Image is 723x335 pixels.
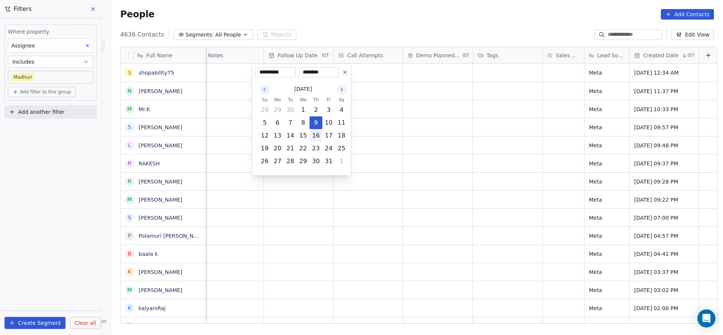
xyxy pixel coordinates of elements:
button: Tuesday, October 21st, 2025 [284,142,296,154]
button: Thursday, October 23rd, 2025 [310,142,322,154]
button: Saturday, October 25th, 2025 [336,142,348,154]
th: Friday [322,96,335,104]
th: Thursday [310,96,322,104]
button: Saturday, October 18th, 2025 [336,130,348,142]
button: Sunday, October 19th, 2025 [259,142,271,154]
button: Today, Thursday, October 9th, 2025, selected [310,117,322,129]
button: Friday, October 24th, 2025 [323,142,335,154]
button: Friday, October 10th, 2025 [323,117,335,129]
button: Sunday, October 5th, 2025 [259,117,271,129]
button: Monday, October 13th, 2025 [272,130,284,142]
button: Tuesday, October 7th, 2025 [284,117,296,129]
button: Thursday, October 30th, 2025 [310,155,322,167]
table: October 2025 [258,96,348,168]
button: Go to the Previous Month [260,85,269,94]
button: Wednesday, October 1st, 2025 [297,104,309,116]
button: Wednesday, October 29th, 2025 [297,155,309,167]
th: Tuesday [284,96,297,104]
button: Thursday, October 16th, 2025 [310,130,322,142]
button: Tuesday, October 28th, 2025 [284,155,296,167]
button: Sunday, September 28th, 2025 [259,104,271,116]
button: Wednesday, October 22nd, 2025 [297,142,309,154]
th: Saturday [335,96,348,104]
th: Wednesday [297,96,310,104]
span: [DATE] [294,85,312,93]
button: Sunday, October 12th, 2025 [259,130,271,142]
button: Sunday, October 26th, 2025 [259,155,271,167]
button: Friday, October 3rd, 2025 [323,104,335,116]
button: Go to the Next Month [337,85,346,94]
button: Tuesday, October 14th, 2025 [284,130,296,142]
button: Friday, October 31st, 2025 [323,155,335,167]
button: Monday, September 29th, 2025 [272,104,284,116]
button: Wednesday, October 15th, 2025 [297,130,309,142]
th: Sunday [258,96,271,104]
button: Monday, October 6th, 2025 [272,117,284,129]
button: Monday, October 20th, 2025 [272,142,284,154]
button: Friday, October 17th, 2025 [323,130,335,142]
button: Thursday, October 2nd, 2025 [310,104,322,116]
th: Monday [271,96,284,104]
button: Saturday, October 4th, 2025 [336,104,348,116]
button: Wednesday, October 8th, 2025 [297,117,309,129]
button: Tuesday, September 30th, 2025 [284,104,296,116]
button: Monday, October 27th, 2025 [272,155,284,167]
button: Saturday, October 11th, 2025 [336,117,348,129]
button: Saturday, November 1st, 2025 [336,155,348,167]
